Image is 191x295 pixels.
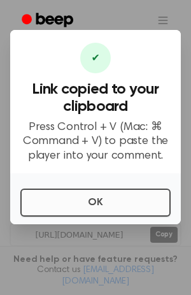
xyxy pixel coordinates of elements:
[80,43,111,73] div: ✔
[13,8,85,33] a: Beep
[20,120,171,164] p: Press Control + V (Mac: ⌘ Command + V) to paste the player into your comment.
[148,5,178,36] button: Open menu
[20,81,171,115] h3: Link copied to your clipboard
[20,189,171,217] button: OK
